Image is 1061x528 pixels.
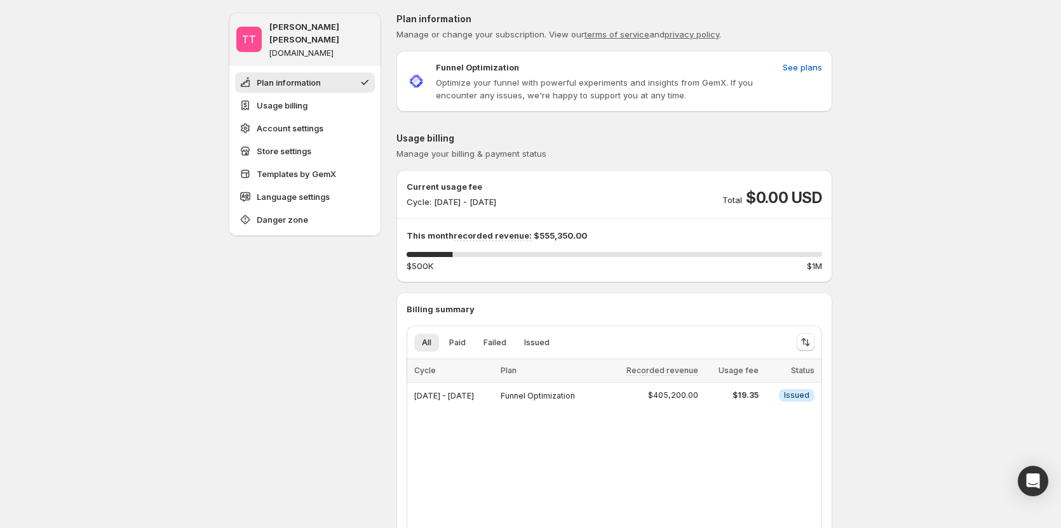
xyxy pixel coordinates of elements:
[454,230,532,241] span: recorded revenue:
[791,366,814,375] span: Status
[407,195,496,208] p: Cycle: [DATE] - [DATE]
[524,338,550,348] span: Issued
[1018,466,1048,496] div: Open Intercom Messenger
[719,366,759,375] span: Usage fee
[501,366,517,375] span: Plan
[257,168,336,180] span: Templates by GemX
[626,366,698,376] span: Recorded revenue
[269,48,334,58] p: [DOMAIN_NAME]
[257,190,330,203] span: Language settings
[501,391,575,400] span: Funnel Optimization
[396,29,721,39] span: Manage or change your subscription. View our and .
[257,99,307,112] span: Usage billing
[236,27,262,52] span: Tanya Tanya
[235,118,375,138] button: Account settings
[783,61,822,74] span: See plans
[235,187,375,207] button: Language settings
[746,188,822,208] span: $0.00 USD
[235,209,375,230] button: Danger zone
[235,164,375,184] button: Templates by GemX
[722,194,742,206] p: Total
[235,141,375,161] button: Store settings
[706,390,759,400] span: $19.35
[269,20,374,46] p: [PERSON_NAME] [PERSON_NAME]
[235,72,375,93] button: Plan information
[436,76,778,102] p: Optimize your funnel with powerful experiments and insights from GemX. If you encounter any issue...
[407,229,822,242] p: This month $555,350.00
[585,29,649,39] a: terms of service
[775,57,830,77] button: See plans
[235,95,375,115] button: Usage billing
[257,145,311,157] span: Store settings
[257,122,323,135] span: Account settings
[648,390,698,400] span: $405,200.00
[407,180,496,193] p: Current usage fee
[257,213,308,226] span: Danger zone
[797,333,814,351] button: Sort the results
[784,390,809,400] span: Issued
[407,72,426,91] img: Funnel Optimization
[483,338,506,348] span: Failed
[396,148,546,159] span: Manage your billing & payment status
[436,61,519,74] p: Funnel Optimization
[422,338,431,348] span: All
[396,132,832,145] p: Usage billing
[242,33,256,46] text: TT
[257,76,321,89] span: Plan information
[807,260,822,272] span: $1M
[414,366,436,375] span: Cycle
[449,338,466,348] span: Paid
[407,303,822,315] p: Billing summary
[396,13,832,25] p: Plan information
[414,391,474,400] span: [DATE] - [DATE]
[407,260,433,272] span: $500K
[665,29,719,39] a: privacy policy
